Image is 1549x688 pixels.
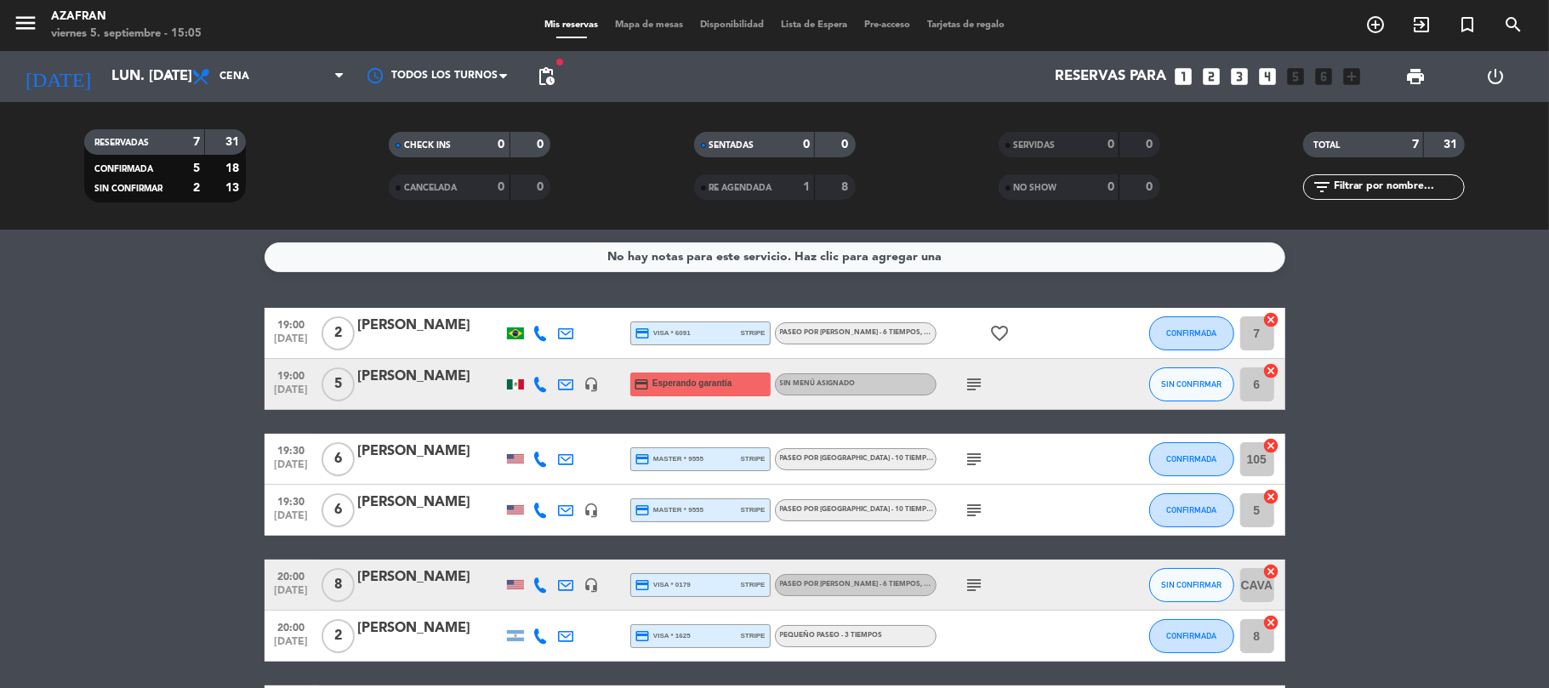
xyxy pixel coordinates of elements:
i: subject [965,449,985,469]
strong: 0 [498,139,505,151]
i: cancel [1263,362,1280,379]
span: RE AGENDADA [709,184,772,192]
i: add_circle_outline [1365,14,1386,35]
i: credit_card [635,326,651,341]
i: power_settings_new [1486,66,1506,87]
span: 20:00 [271,617,313,636]
span: 19:30 [271,491,313,510]
span: Pre-acceso [856,20,919,30]
span: [DATE] [271,384,313,404]
span: [DATE] [271,333,313,353]
span: CANCELADA [404,184,457,192]
div: Azafran [51,9,202,26]
i: credit_card [635,377,650,392]
span: 19:00 [271,314,313,333]
i: cancel [1263,437,1280,454]
button: SIN CONFIRMAR [1149,568,1234,602]
span: Sin menú asignado [780,380,856,387]
strong: 13 [225,182,242,194]
span: TOTAL [1313,141,1340,150]
span: Cena [219,71,249,82]
span: PASEO POR [PERSON_NAME] - 6 TIEMPOS [780,329,938,336]
strong: 0 [537,139,547,151]
strong: 18 [225,162,242,174]
button: menu [13,10,38,42]
span: [DATE] [271,510,313,530]
i: add_box [1341,65,1364,88]
strong: 0 [498,181,505,193]
span: 5 [322,367,355,401]
span: SIN CONFIRMAR [1161,379,1222,389]
span: 6 [322,493,355,527]
i: menu [13,10,38,36]
i: arrow_drop_down [158,66,179,87]
strong: 0 [537,181,547,193]
i: subject [965,575,985,595]
div: [PERSON_NAME] [358,366,503,388]
i: [DATE] [13,58,103,95]
span: SERVIDAS [1014,141,1056,150]
span: visa * 1625 [635,628,691,644]
span: PEQUEÑO PASEO - 3 TIEMPOS [780,632,883,639]
i: looks_4 [1257,65,1279,88]
strong: 0 [1146,181,1156,193]
span: CONFIRMADA [1166,328,1216,338]
i: subject [965,500,985,520]
div: [PERSON_NAME] [358,492,503,514]
span: stripe [741,327,766,338]
span: CHECK INS [404,141,451,150]
i: cancel [1263,563,1280,580]
strong: 2 [193,182,200,194]
button: CONFIRMADA [1149,316,1234,350]
span: NO SHOW [1014,184,1057,192]
button: SIN CONFIRMAR [1149,367,1234,401]
strong: 8 [841,181,851,193]
div: viernes 5. septiembre - 15:05 [51,26,202,43]
span: 19:30 [271,440,313,459]
span: visa * 0179 [635,577,691,593]
span: Tarjetas de regalo [919,20,1013,30]
span: Esperando garantía [652,377,732,390]
strong: 0 [803,139,810,151]
span: stripe [741,579,766,590]
div: [PERSON_NAME] [358,566,503,588]
i: exit_to_app [1411,14,1432,35]
i: looks_one [1173,65,1195,88]
span: 2 [322,316,355,350]
span: visa * 6091 [635,326,691,341]
span: Mapa de mesas [607,20,692,30]
span: Reservas para [1056,69,1167,85]
strong: 0 [1108,181,1114,193]
span: 20:00 [271,566,313,585]
span: stripe [741,453,766,464]
span: SENTADAS [709,141,755,150]
input: Filtrar por nombre... [1332,178,1464,196]
button: CONFIRMADA [1149,493,1234,527]
strong: 7 [1412,139,1419,151]
strong: 0 [1146,139,1156,151]
i: credit_card [635,452,651,467]
button: CONFIRMADA [1149,442,1234,476]
i: headset_mic [584,577,600,593]
span: SIN CONFIRMAR [1161,580,1222,589]
i: turned_in_not [1457,14,1478,35]
span: PASEO POR [GEOGRAPHIC_DATA] - 10 TIEMPOS [780,455,954,462]
strong: 0 [841,139,851,151]
span: RESERVADAS [94,139,149,147]
span: CONFIRMADA [94,165,153,173]
button: CONFIRMADA [1149,619,1234,653]
span: 6 [322,442,355,476]
span: stripe [741,630,766,641]
strong: 31 [1444,139,1461,151]
span: stripe [741,504,766,515]
span: master * 9555 [635,503,704,518]
span: Disponibilidad [692,20,772,30]
span: print [1405,66,1426,87]
i: looks_3 [1229,65,1251,88]
span: master * 9555 [635,452,704,467]
i: credit_card [635,503,651,518]
span: [DATE] [271,636,313,656]
strong: 1 [803,181,810,193]
i: search [1503,14,1523,35]
div: No hay notas para este servicio. Haz clic para agregar una [607,247,942,267]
